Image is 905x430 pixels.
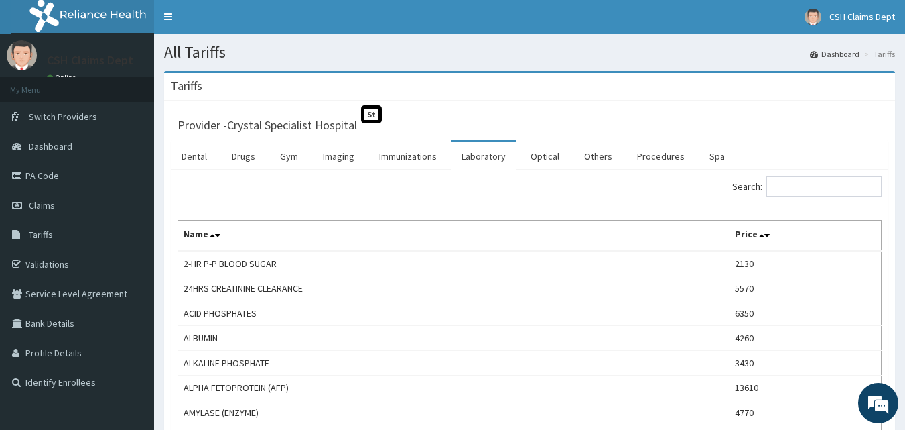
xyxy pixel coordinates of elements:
td: ACID PHOSPHATES [178,301,729,326]
a: Online [47,73,79,83]
p: CSH Claims Dept [47,54,133,66]
a: Gym [269,142,309,170]
td: ALBUMIN [178,326,729,351]
td: ALPHA FETOPROTEIN (AFP) [178,376,729,400]
a: Immunizations [368,142,447,170]
a: Optical [520,142,570,170]
td: 3430 [729,351,882,376]
td: ALKALINE PHOSPHATE [178,351,729,376]
td: 24HRS CREATININE CLEARANCE [178,276,729,301]
h3: Provider - Crystal Specialist Hospital [178,119,357,131]
th: Price [729,221,882,252]
a: Laboratory [451,142,516,170]
td: 6350 [729,301,882,326]
td: 2-HR P-P BLOOD SUGAR [178,251,729,276]
span: Dashboard [29,140,72,152]
label: Search: [732,176,882,197]
a: Procedures [626,142,695,170]
a: Spa [699,142,736,170]
span: Claims [29,199,55,211]
span: Switch Providers [29,111,97,123]
a: Dental [171,142,218,170]
td: 4770 [729,400,882,425]
input: Search: [766,176,882,197]
td: 2130 [729,251,882,276]
img: User Image [805,9,821,25]
a: Dashboard [810,48,859,60]
td: 13610 [729,376,882,400]
span: Tariffs [29,229,53,241]
span: St [361,105,382,123]
h1: All Tariffs [164,44,895,61]
a: Drugs [221,142,266,170]
h3: Tariffs [171,80,202,92]
a: Others [573,142,623,170]
span: CSH Claims Dept [829,11,895,23]
th: Name [178,221,729,252]
img: User Image [7,40,37,70]
td: AMYLASE (ENZYME) [178,400,729,425]
td: 5570 [729,276,882,301]
a: Imaging [312,142,365,170]
li: Tariffs [861,48,895,60]
td: 4260 [729,326,882,351]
